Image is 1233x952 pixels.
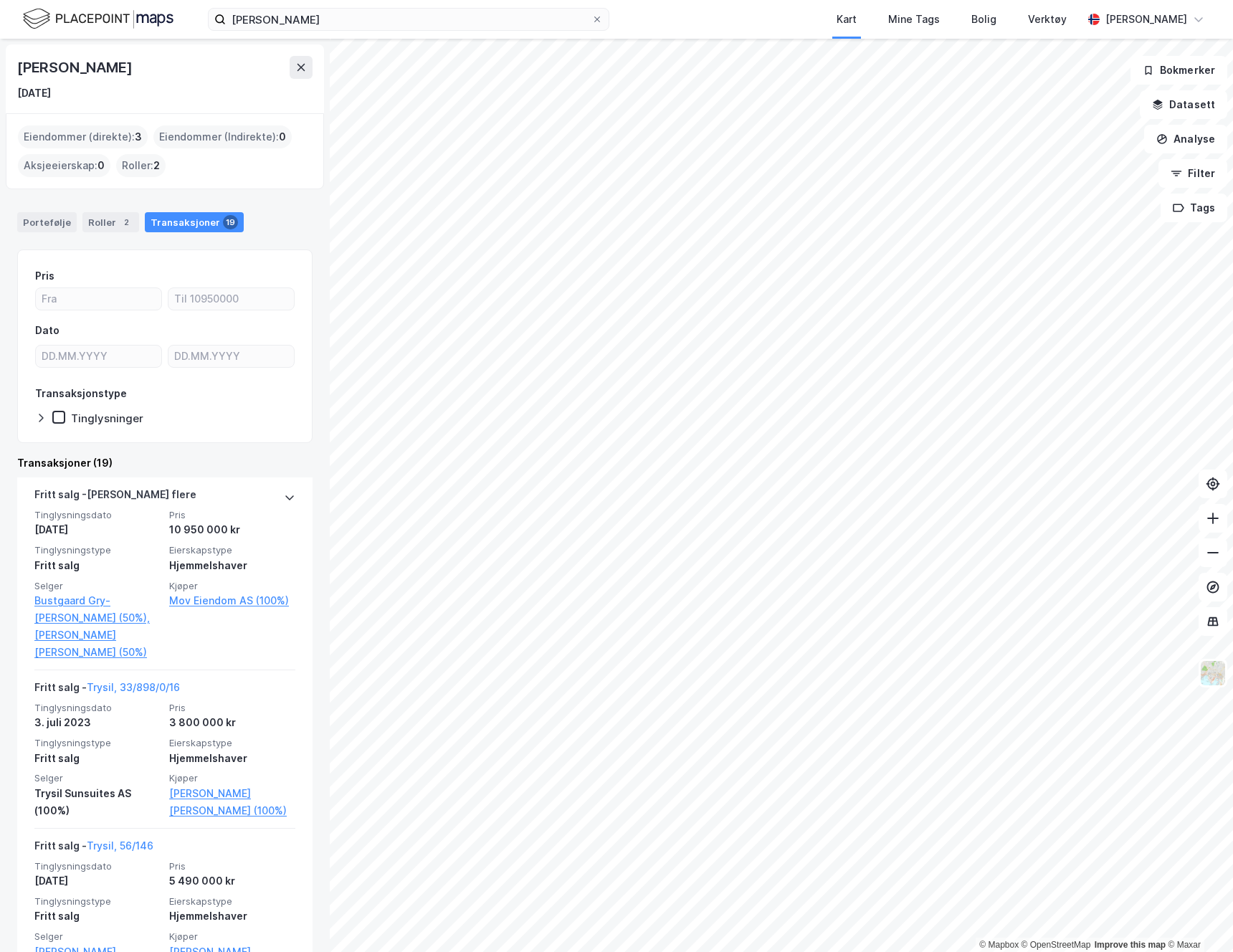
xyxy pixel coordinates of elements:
div: [DATE] [34,872,161,890]
input: DD.MM.YYYY [36,346,161,367]
input: Fra [36,288,161,310]
div: Tinglysninger [71,411,143,425]
div: [PERSON_NAME] [17,56,135,79]
span: Tinglysningsdato [34,702,161,714]
button: Bokmerker [1130,56,1227,85]
div: Eiendommer (direkte) : [18,125,148,148]
div: Pris [35,267,54,285]
div: Transaksjoner [145,212,244,232]
a: Mapbox [979,940,1019,950]
span: Eierskapstype [169,895,295,908]
input: Søk på adresse, matrikkel, gårdeiere, leietakere eller personer [226,9,591,30]
input: DD.MM.YYYY [168,346,294,367]
span: 3 [135,128,142,146]
div: Fritt salg - [PERSON_NAME] flere [34,486,196,509]
iframe: Chat Widget [1161,883,1233,952]
div: Transaksjoner (19) [17,454,313,472]
span: Kjøper [169,930,295,943]
div: [DATE] [17,85,51,102]
a: Trysil, 56/146 [87,839,153,852]
div: Mine Tags [888,11,940,28]
div: 19 [223,215,238,229]
span: Tinglysningstype [34,544,161,556]
div: Kart [837,11,857,28]
div: Aksjeeierskap : [18,154,110,177]
button: Datasett [1140,90,1227,119]
span: Kjøper [169,772,295,784]
a: Improve this map [1095,940,1166,950]
span: 0 [97,157,105,174]
div: Fritt salg [34,908,161,925]
div: Verktøy [1028,11,1067,28]
span: Pris [169,702,295,714]
button: Analyse [1144,125,1227,153]
div: Hjemmelshaver [169,908,295,925]
span: Kjøper [169,580,295,592]
div: 2 [119,215,133,229]
span: 0 [279,128,286,146]
div: 5 490 000 kr [169,872,295,890]
a: [PERSON_NAME] [PERSON_NAME] (50%) [34,627,161,661]
button: Tags [1161,194,1227,222]
span: Pris [169,860,295,872]
div: Portefølje [17,212,77,232]
span: Pris [169,509,295,521]
div: Hjemmelshaver [169,557,295,574]
a: Mov Eiendom AS (100%) [169,592,295,609]
img: Z [1199,660,1227,687]
div: Kontrollprogram for chat [1161,883,1233,952]
div: Eiendommer (Indirekte) : [153,125,292,148]
div: Dato [35,322,59,339]
div: Roller : [116,154,166,177]
span: Tinglysningsdato [34,860,161,872]
div: Transaksjonstype [35,385,127,402]
span: Selger [34,930,161,943]
div: Fritt salg [34,750,161,767]
a: [PERSON_NAME] [PERSON_NAME] (100%) [169,785,295,819]
span: Tinglysningstype [34,895,161,908]
div: 3. juli 2023 [34,714,161,731]
a: Bustgaard Gry-[PERSON_NAME] (50%), [34,592,161,627]
div: [DATE] [34,521,161,538]
div: [PERSON_NAME] [1105,11,1187,28]
span: Selger [34,580,161,592]
span: Tinglysningsdato [34,509,161,521]
div: Hjemmelshaver [169,750,295,767]
span: Eierskapstype [169,544,295,556]
button: Filter [1158,159,1227,188]
div: Fritt salg - [34,679,180,702]
div: 10 950 000 kr [169,521,295,538]
div: 3 800 000 kr [169,714,295,731]
div: Roller [82,212,139,232]
div: Fritt salg [34,557,161,574]
a: Trysil, 33/898/0/16 [87,681,180,693]
div: Bolig [971,11,996,28]
span: Selger [34,772,161,784]
a: OpenStreetMap [1022,940,1091,950]
span: Eierskapstype [169,737,295,749]
input: Til 10950000 [168,288,294,310]
div: Trysil Sunsuites AS (100%) [34,785,161,819]
span: Tinglysningstype [34,737,161,749]
span: 2 [153,157,160,174]
div: Fritt salg - [34,837,153,860]
img: logo.f888ab2527a4732fd821a326f86c7f29.svg [23,6,173,32]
